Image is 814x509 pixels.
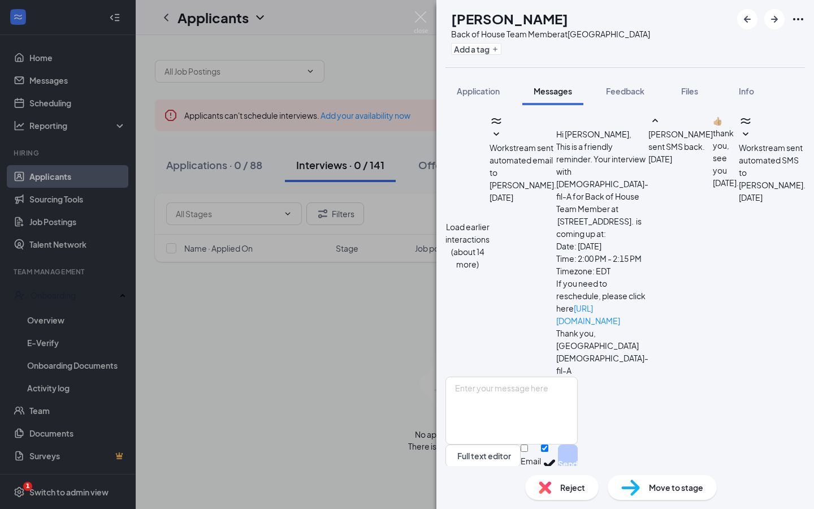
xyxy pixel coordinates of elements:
p: If you need to reschedule, please click here [556,277,648,327]
svg: WorkstreamLogo [739,114,752,128]
span: Move to stage [649,481,703,494]
span: [DATE] [648,153,672,165]
p: Date: [DATE] Time: 2:00 PM - 2:15 PM Timezone: EDT [556,240,648,277]
p: Hi [PERSON_NAME], [556,128,648,140]
svg: SmallChevronDown [490,128,503,141]
span: Info [739,86,754,96]
button: Full text editorPen [445,445,521,467]
span: [PERSON_NAME] sent SMS back. [648,129,713,152]
span: 1 [23,482,32,491]
span: Application [457,86,500,96]
span: Feedback [606,86,644,96]
svg: Plus [492,46,499,53]
button: ArrowRight [764,9,785,29]
svg: ArrowRight [768,12,781,26]
button: PlusAdd a tag [451,43,501,55]
span: Reject [560,481,585,494]
div: Email [521,455,541,467]
svg: Checkmark [541,455,558,472]
h1: [PERSON_NAME] [451,9,568,28]
span: Workstream sent automated SMS to [PERSON_NAME]. [739,143,806,190]
input: Email [521,445,528,452]
span: [DATE] [490,191,513,204]
p: This is a friendly reminder. Your interview with [DEMOGRAPHIC_DATA]-fil-A for Back of House Team ... [556,140,648,240]
button: ArrowLeftNew [737,9,757,29]
a: [URL][DOMAIN_NAME] [556,303,620,326]
div: Back of House Team Member at [GEOGRAPHIC_DATA] [451,28,650,40]
span: [DATE] [739,191,763,204]
svg: ArrowLeftNew [741,12,754,26]
svg: Ellipses [791,12,805,26]
span: Files [681,86,698,96]
svg: WorkstreamLogo [490,114,503,128]
span: Messages [534,86,572,96]
p: Thank you, [556,327,648,339]
button: Send [558,445,578,484]
span: 👍🏼 thank you, see you [DATE]. [713,115,739,188]
span: Workstream sent automated email to [PERSON_NAME]. [490,143,556,190]
button: Load earlier interactions (about 14 more) [445,221,490,270]
p: [GEOGRAPHIC_DATA] [DEMOGRAPHIC_DATA]-fil-A [556,339,648,377]
svg: SmallChevronDown [739,128,752,141]
svg: SmallChevronUp [648,114,662,128]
